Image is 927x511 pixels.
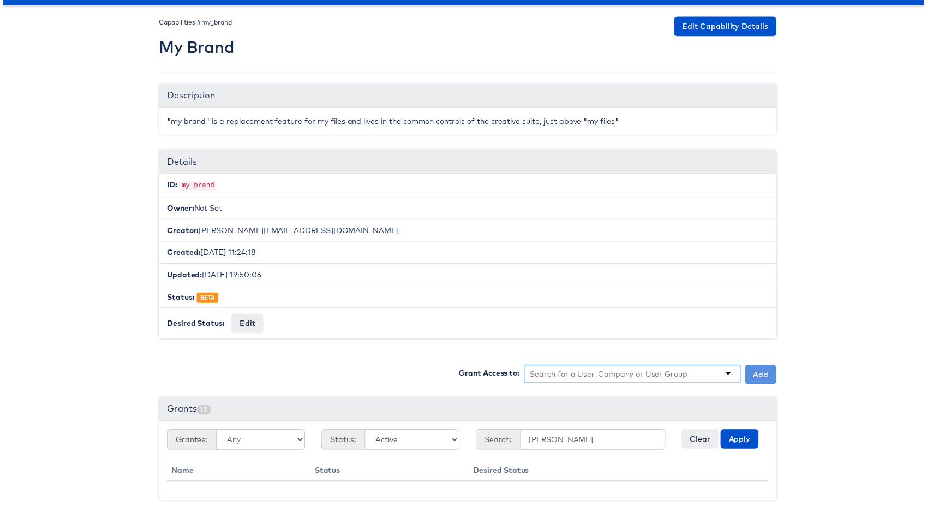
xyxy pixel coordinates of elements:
b: Creator: [165,227,197,237]
div: Details [157,151,779,175]
b: Status: [165,294,193,304]
li: [PERSON_NAME][EMAIL_ADDRESS][DOMAIN_NAME] [157,221,779,243]
label: Grant Access to: [459,370,520,381]
b: Owner: [165,205,192,215]
small: Capabilities #my_brand [157,19,230,27]
h2: My Brand [157,39,233,57]
b: Desired Status: [165,321,223,331]
a: Edit Capability Details [675,17,779,37]
th: Desired Status [469,464,770,484]
span: 15 [195,408,209,418]
b: Updated: [165,272,200,282]
th: Status [309,464,469,484]
b: ID: [165,181,175,191]
span: BETA [195,295,217,305]
span: Search: [476,432,521,453]
code: my_brand [177,182,214,192]
button: Add [747,367,779,387]
li: Not Set [157,198,779,221]
div: "my brand" is a replacement feature for my files and lives in the common controls of the creative... [157,109,779,136]
div: Grants [157,400,779,424]
th: Name [165,464,309,484]
input: Search for a User, Company or User Group [530,371,690,382]
li: [DATE] 19:50:06 [157,265,779,288]
button: Clear [683,432,720,452]
div: Description [157,85,779,109]
span: Status: [320,432,364,453]
li: [DATE] 11:24:18 [157,243,779,266]
button: Edit [230,316,262,336]
span: Grantee: [165,432,214,453]
b: Created: [165,249,199,259]
button: Apply [722,432,761,452]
